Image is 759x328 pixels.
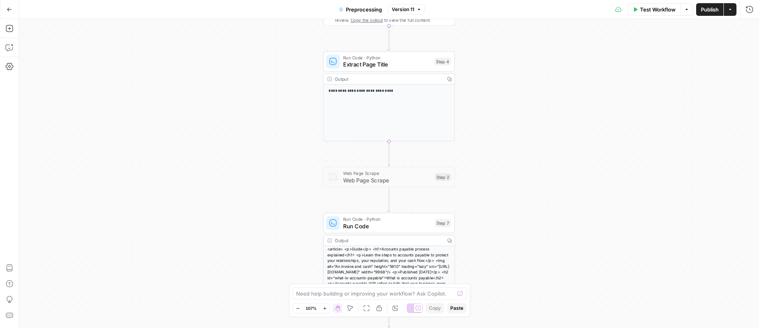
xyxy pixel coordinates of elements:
[388,4,425,15] button: Version 11
[323,213,455,303] div: Run Code · PythonRun CodeStep 7Output<article> <p>Guide</p> <h1>Accounts payable process explaine...
[426,303,444,313] button: Copy
[447,303,466,313] button: Paste
[350,18,383,23] span: Copy the output
[335,76,442,82] div: Output
[388,188,390,212] g: Edge from step_2 to step_7
[343,176,431,184] span: Web Page Scrape
[335,10,451,24] div: This output is too large & has been abbreviated for review. to view the full content.
[429,305,441,312] span: Copy
[392,6,414,13] span: Version 11
[323,167,455,188] div: Web Page ScrapeWeb Page ScrapeStep 2
[343,216,431,222] span: Run Code · Python
[388,26,390,50] g: Edge from step_1 to step_4
[343,222,431,230] span: Run Code
[435,173,451,181] div: Step 2
[696,3,723,16] button: Publish
[701,6,719,13] span: Publish
[388,303,390,328] g: Edge from step_7 to step_5
[628,3,680,16] button: Test Workflow
[450,305,463,312] span: Paste
[335,237,442,244] div: Output
[435,219,451,227] div: Step 7
[640,6,676,13] span: Test Workflow
[434,58,451,65] div: Step 4
[343,170,431,176] span: Web Page Scrape
[388,141,390,166] g: Edge from step_4 to step_2
[306,305,317,311] span: 107%
[334,3,387,16] button: Preprocessing
[343,60,431,68] span: Extract Page Title
[346,6,382,13] span: Preprocessing
[343,54,431,61] span: Run Code · Python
